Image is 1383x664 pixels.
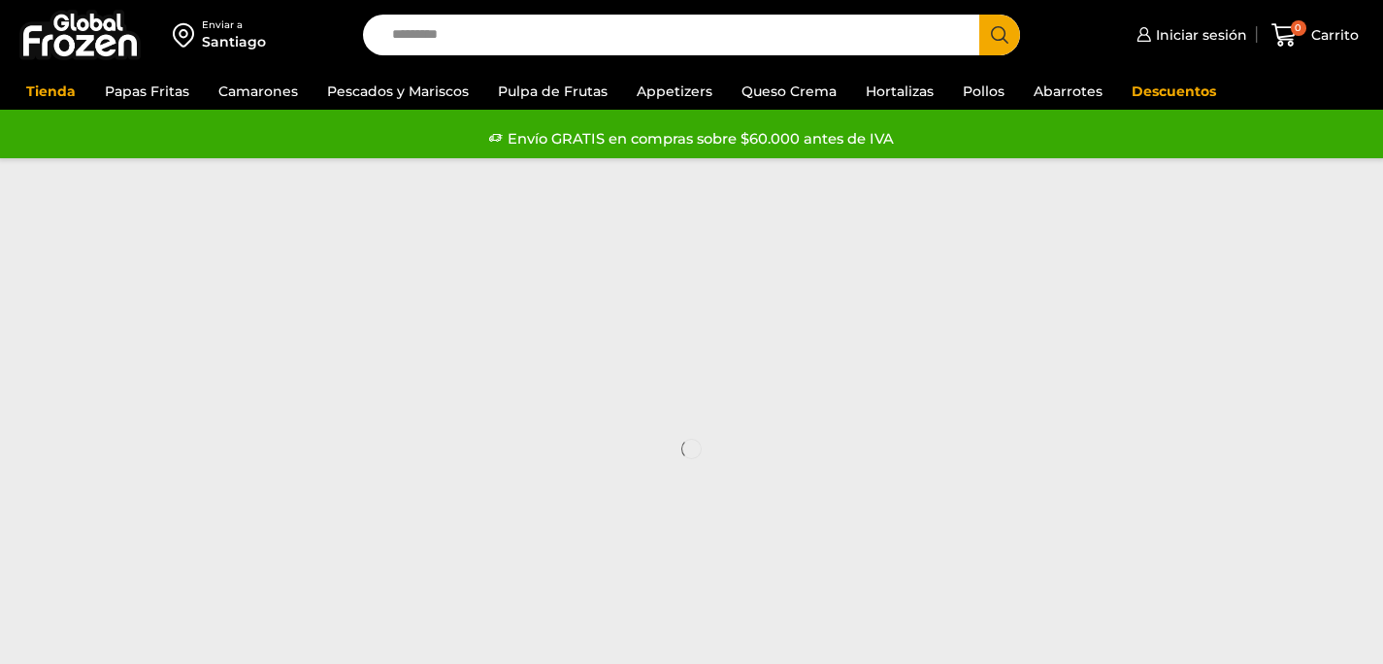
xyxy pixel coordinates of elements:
[856,73,943,110] a: Hortalizas
[1306,25,1359,45] span: Carrito
[732,73,846,110] a: Queso Crema
[173,18,202,51] img: address-field-icon.svg
[202,32,266,51] div: Santiago
[488,73,617,110] a: Pulpa de Frutas
[953,73,1014,110] a: Pollos
[16,73,85,110] a: Tienda
[1291,20,1306,36] span: 0
[317,73,478,110] a: Pescados y Mariscos
[1122,73,1226,110] a: Descuentos
[1132,16,1247,54] a: Iniciar sesión
[1024,73,1112,110] a: Abarrotes
[979,15,1020,55] button: Search button
[202,18,266,32] div: Enviar a
[95,73,199,110] a: Papas Fritas
[1151,25,1247,45] span: Iniciar sesión
[627,73,722,110] a: Appetizers
[1267,13,1364,58] a: 0 Carrito
[209,73,308,110] a: Camarones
